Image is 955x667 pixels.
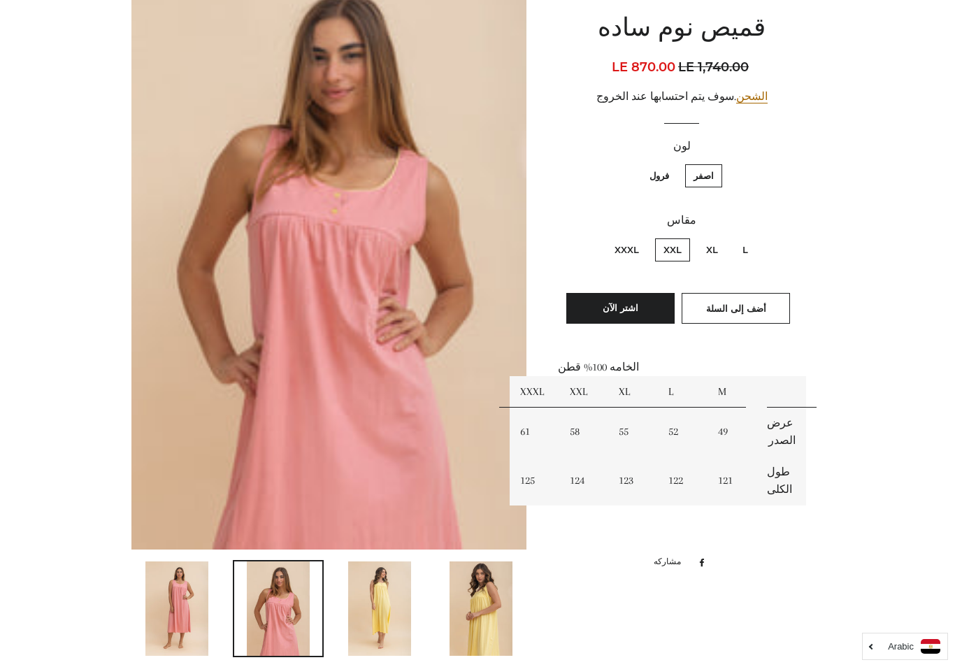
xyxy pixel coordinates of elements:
label: فرول [641,164,677,187]
button: اشتر الآن [566,293,675,324]
label: XL [698,238,726,261]
td: 125 [510,457,559,505]
img: تحميل الصورة في عارض المعرض ، قميص نوم ساده [247,561,310,656]
td: 124 [559,457,609,505]
img: تحميل الصورة في عارض المعرض ، قميص نوم ساده [348,561,411,656]
label: اصفر [685,164,722,187]
span: مشاركه [654,554,688,570]
img: تحميل الصورة في عارض المعرض ، قميص نوم ساده [145,561,208,656]
td: XXXL [510,376,559,408]
div: .سوف يتم احتسابها عند الخروج [558,88,806,106]
label: XXL [655,238,690,261]
label: لون [558,138,806,155]
span: LE 870.00 [612,59,675,75]
h1: قميص نوم ساده [558,12,806,47]
label: مقاس [558,212,806,229]
td: 55 [608,408,658,457]
td: 61 [510,408,559,457]
td: 49 [708,408,757,457]
td: M [708,376,757,408]
td: 52 [658,408,708,457]
button: أضف إلى السلة [682,293,790,324]
label: XXXL [606,238,647,261]
td: عرض الصدر [756,408,806,457]
label: L [734,238,756,261]
a: Arabic [870,639,940,654]
i: Arabic [888,642,914,651]
td: XXL [559,376,609,408]
span: أضف إلى السلة [706,303,766,314]
td: 58 [559,408,609,457]
td: L [658,376,708,408]
td: 121 [708,457,757,505]
td: 122 [658,457,708,505]
td: XL [608,376,658,408]
td: طول الكلى [756,457,806,505]
img: تحميل الصورة في عارض المعرض ، قميص نوم ساده [450,561,512,656]
a: الشحن [736,90,768,103]
div: الخامه 100% قطن [558,359,806,540]
span: LE 1,740.00 [678,57,752,77]
td: 123 [608,457,658,505]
